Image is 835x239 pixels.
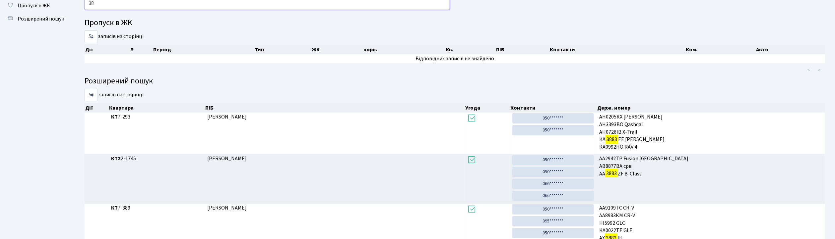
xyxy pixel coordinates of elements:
select: записів на сторінці [85,30,98,43]
th: Ком. [685,45,756,54]
span: Розширений пошук [18,15,64,23]
h4: Пропуск в ЖК [85,18,825,28]
th: ЖК [311,45,363,54]
span: [PERSON_NAME] [207,155,247,162]
th: Авто [755,45,825,54]
span: [PERSON_NAME] [207,113,247,120]
th: Кв. [445,45,495,54]
th: # [130,45,153,54]
label: записів на сторінці [85,30,144,43]
td: Відповідних записів не знайдено [85,54,825,63]
th: Держ. номер [597,103,825,113]
select: записів на сторінці [85,89,98,101]
b: КТ [111,113,118,120]
th: Період [153,45,254,54]
label: записів на сторінці [85,89,144,101]
h4: Розширений пошук [85,76,825,86]
span: 2-1745 [111,155,202,163]
span: 7-293 [111,113,202,121]
th: Тип [254,45,311,54]
a: Розширений пошук [3,12,70,25]
span: AA2942TP Fusion [GEOGRAPHIC_DATA] АВ8877ВА срв AA ZF B-Class [599,155,822,178]
th: Контакти [549,45,685,54]
th: Угода [465,103,510,113]
mark: 3883 [605,169,618,178]
th: корп. [363,45,445,54]
b: КТ2 [111,155,121,162]
th: Дії [85,103,108,113]
th: ПІБ [205,103,465,113]
span: Пропуск в ЖК [18,2,50,9]
th: ПІБ [495,45,549,54]
span: 7-389 [111,204,202,212]
th: Квартира [108,103,204,113]
mark: 3883 [606,135,618,144]
span: [PERSON_NAME] [207,204,247,212]
th: Контакти [510,103,597,113]
th: Дії [85,45,130,54]
span: АН0205КХ [PERSON_NAME] АН3393ВО Qashqai AH0726IB X-Trail КА ЕЕ [PERSON_NAME] КА0992НО RAV 4 [599,113,822,151]
b: КТ [111,204,118,212]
